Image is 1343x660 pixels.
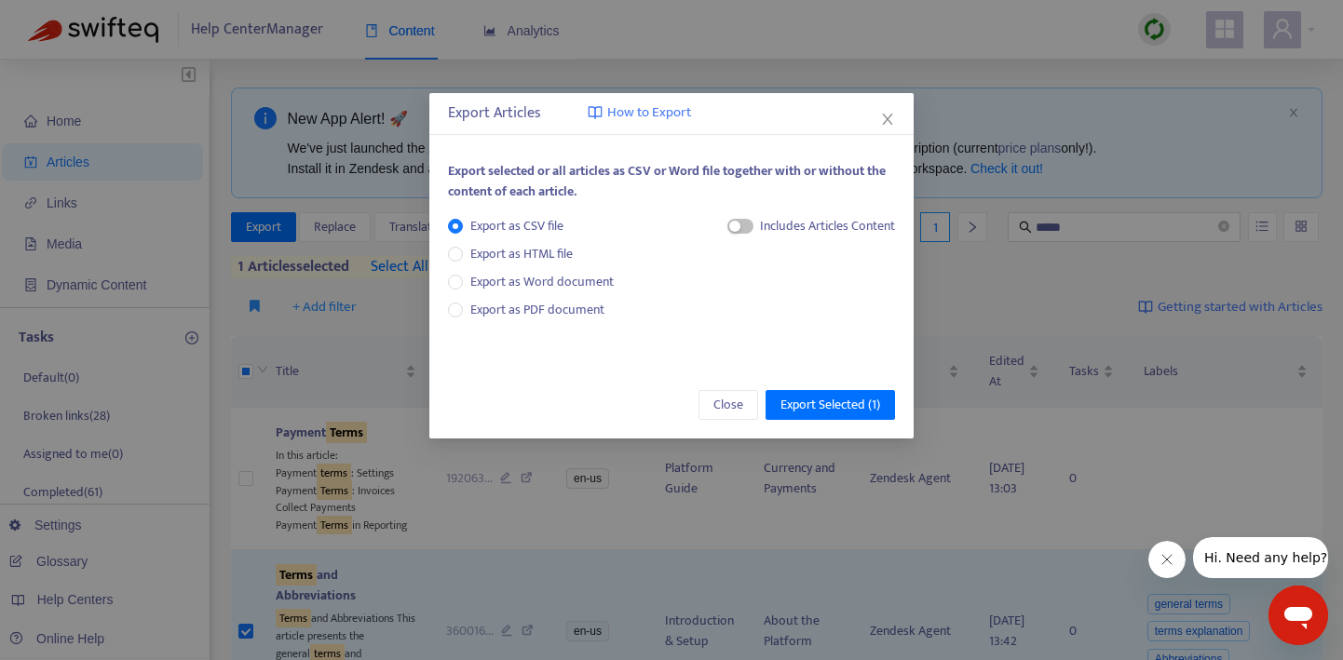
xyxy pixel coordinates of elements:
[607,102,691,124] span: How to Export
[588,102,691,124] a: How to Export
[766,390,895,420] button: Export Selected (1)
[448,160,886,202] span: Export selected or all articles as CSV or Word file together with or without the content of each ...
[1268,586,1328,645] iframe: Button to launch messaging window
[880,112,895,127] span: close
[463,216,571,236] span: Export as CSV file
[780,395,880,415] span: Export Selected ( 1 )
[760,216,895,236] div: Includes Articles Content
[1148,541,1186,578] iframe: Close message
[448,102,895,125] div: Export Articles
[588,105,603,120] img: image-link
[463,272,621,292] span: Export as Word document
[877,109,898,129] button: Close
[463,244,580,264] span: Export as HTML file
[713,395,743,415] span: Close
[1193,537,1328,578] iframe: Message from company
[699,390,758,420] button: Close
[470,299,604,320] span: Export as PDF document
